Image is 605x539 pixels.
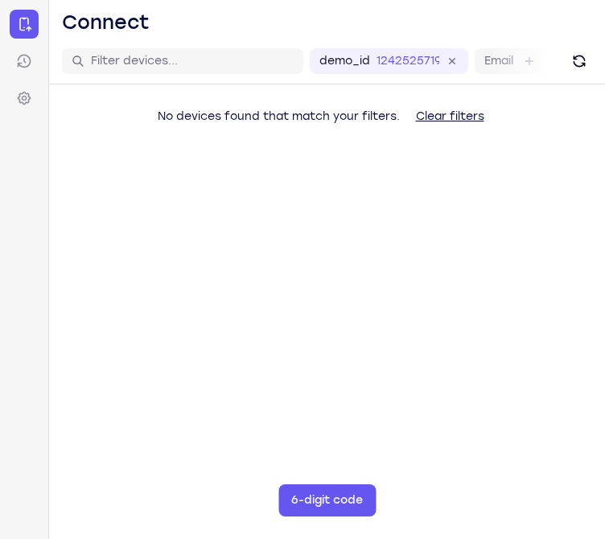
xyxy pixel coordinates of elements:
[62,10,150,35] h1: Connect
[278,484,376,516] button: 6-digit code
[484,53,513,69] label: Email
[403,101,497,133] button: Clear filters
[158,109,400,123] span: No devices found that match your filters.
[10,10,39,39] a: Connect
[319,53,370,69] label: demo_id
[10,84,39,113] a: Settings
[91,53,294,69] input: Filter devices...
[10,47,39,76] a: Sessions
[566,48,592,74] button: Refresh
